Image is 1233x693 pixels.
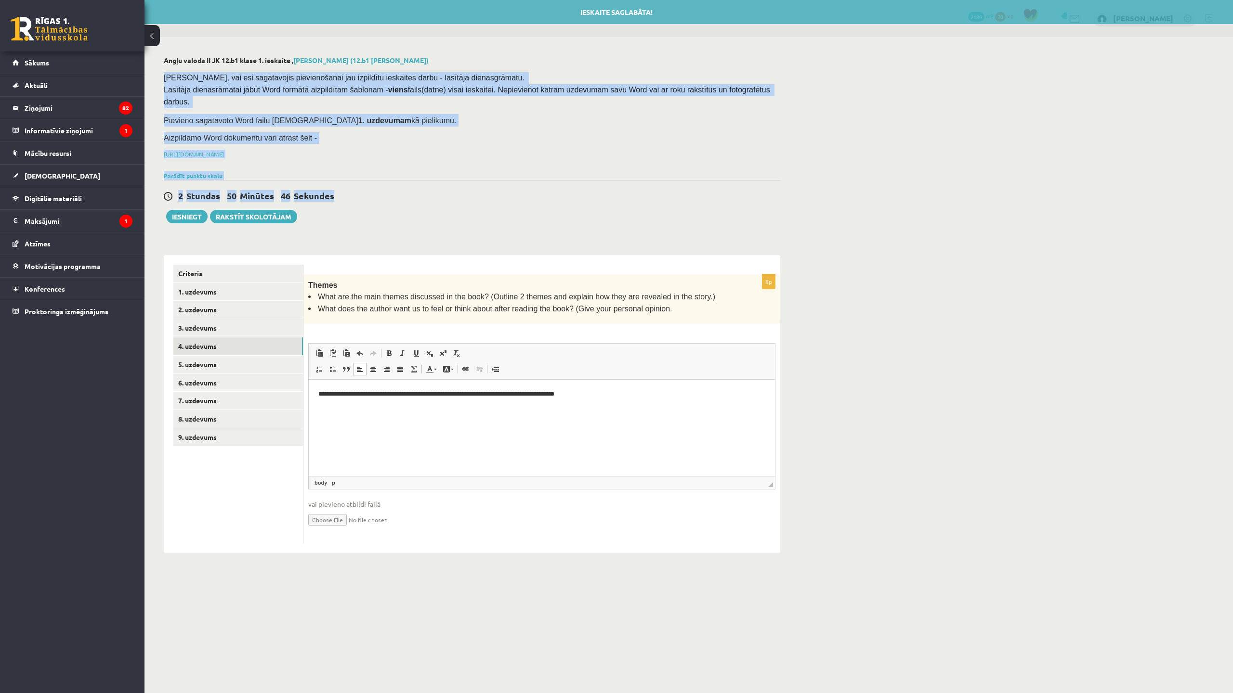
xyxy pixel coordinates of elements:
[13,142,132,164] a: Mācību resursi
[173,301,303,319] a: 2. uzdevums
[388,86,408,94] strong: viens
[396,347,409,359] a: Italic (Ctrl+I)
[119,215,132,228] i: 1
[13,187,132,209] a: Digitālie materiāli
[294,190,334,201] span: Sekundes
[166,210,208,223] button: Iesniegt
[25,210,132,232] legend: Maksājumi
[173,283,303,301] a: 1. uzdevums
[164,56,780,64] h2: Angļu valoda II JK 12.b1 klase 1. ieskaite ,
[210,210,297,223] a: Rakstīt skolotājam
[164,134,317,142] span: Aizpildāmo Word dokumentu vari atrast šeit -
[13,300,132,322] a: Proktoringa izmēģinājums
[340,347,353,359] a: Paste from Word
[313,347,326,359] a: Paste (Ctrl+V)
[318,305,672,313] span: What does the author want us to feel or think about after reading the book? (Give your personal o...
[119,124,132,137] i: 1
[25,58,49,67] span: Sākums
[13,255,132,277] a: Motivācijas programma
[25,194,82,203] span: Digitālie materiāli
[25,307,108,316] span: Proktoringa izmēģinājums
[173,374,303,392] a: 6. uzdevums
[25,262,101,270] span: Motivācijas programma
[13,74,132,96] a: Aktuāli
[173,410,303,428] a: 8. uzdevums
[436,347,450,359] a: Superscript
[488,363,502,375] a: Insert Page Break for Printing
[164,116,456,125] span: Pievieno sagatavoto Word failu [DEMOGRAPHIC_DATA] kā pielikumu.
[13,278,132,300] a: Konferences
[173,392,303,410] a: 7. uzdevums
[281,190,290,201] span: 46
[25,284,65,293] span: Konferences
[25,239,51,248] span: Atzīmes
[330,478,337,487] a: p element
[382,347,396,359] a: Bold (Ctrl+B)
[13,165,132,187] a: [DEMOGRAPHIC_DATA]
[11,17,88,41] a: Rīgas 1. Tālmācības vidusskola
[164,74,772,106] span: [PERSON_NAME], vai esi sagatavojis pievienošanai jau izpildītu ieskaites darbu - lasītāja dienasg...
[173,319,303,337] a: 3. uzdevums
[367,363,380,375] a: Center
[768,482,773,487] span: Resize
[394,363,407,375] a: Justify
[309,380,775,476] iframe: Editor, wiswyg-editor-user-answer-47024932198020
[25,149,71,157] span: Mācību resursi
[423,363,440,375] a: Text Color
[164,150,224,158] a: [URL][DOMAIN_NAME]
[353,347,367,359] a: Undo (Ctrl+Z)
[173,265,303,282] a: Criteria
[423,347,436,359] a: Subscript
[340,363,353,375] a: Block Quote
[308,281,337,289] span: Themes
[173,337,303,355] a: 4. uzdevums
[25,119,132,141] legend: Informatīvie ziņojumi
[186,190,220,201] span: Stundas
[407,363,420,375] a: Math
[313,363,326,375] a: Insert/Remove Numbered List
[450,347,463,359] a: Remove Format
[13,119,132,141] a: Informatīvie ziņojumi1
[472,363,486,375] a: Unlink
[25,171,100,180] span: [DEMOGRAPHIC_DATA]
[173,356,303,373] a: 5. uzdevums
[178,190,183,201] span: 2
[240,190,274,201] span: Minūtes
[119,102,132,115] i: 82
[13,97,132,119] a: Ziņojumi82
[13,210,132,232] a: Maksājumi1
[358,116,411,125] strong: 1. uzdevumam
[308,499,775,509] span: vai pievieno atbildi failā
[164,172,223,180] a: Parādīt punktu skalu
[380,363,394,375] a: Align Right
[409,347,423,359] a: Underline (Ctrl+U)
[13,51,132,74] a: Sākums
[313,478,329,487] a: body element
[367,347,380,359] a: Redo (Ctrl+Y)
[173,428,303,446] a: 9. uzdevums
[25,81,48,90] span: Aktuāli
[318,293,715,301] span: What are the main themes discussed in the book? (Outline 2 themes and explain how they are reveal...
[459,363,472,375] a: Link (Ctrl+K)
[326,347,340,359] a: Paste as plain text (Ctrl+Shift+V)
[326,363,340,375] a: Insert/Remove Bulleted List
[25,97,132,119] legend: Ziņojumi
[440,363,457,375] a: Background Color
[227,190,236,201] span: 50
[13,232,132,255] a: Atzīmes
[762,274,775,289] p: 8p
[353,363,367,375] a: Align Left
[293,56,429,64] a: [PERSON_NAME] (12.b1 [PERSON_NAME])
